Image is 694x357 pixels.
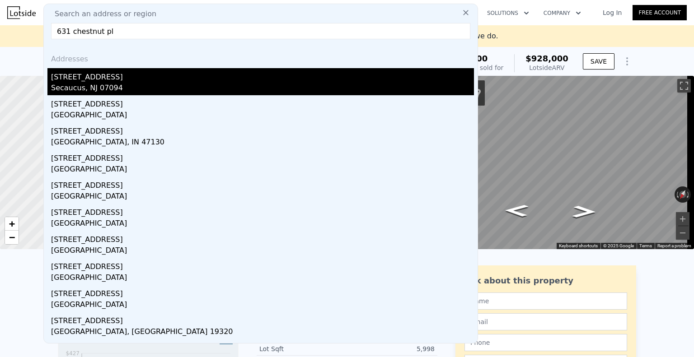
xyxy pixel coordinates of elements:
[47,9,156,19] span: Search an address or region
[676,212,689,226] button: Zoom in
[413,76,694,249] div: Street View
[51,137,474,149] div: [GEOGRAPHIC_DATA], IN 47130
[686,186,691,203] button: Rotate clockwise
[633,5,687,20] a: Free Account
[525,63,568,72] div: Lotside ARV
[677,79,691,93] button: Toggle fullscreen view
[51,218,474,231] div: [GEOGRAPHIC_DATA]
[5,217,19,231] a: Zoom in
[603,243,634,248] span: © 2025 Google
[475,88,481,98] a: Show location on map
[657,243,691,248] a: Report a problem
[480,5,536,21] button: Solutions
[639,243,652,248] a: Terms (opens in new tab)
[675,186,680,203] button: Rotate counterclockwise
[51,258,474,272] div: [STREET_ADDRESS]
[536,5,588,21] button: Company
[675,186,689,204] button: Reset the view
[5,231,19,244] a: Zoom out
[51,176,474,191] div: [STREET_ADDRESS]
[51,272,474,285] div: [GEOGRAPHIC_DATA]
[51,191,474,204] div: [GEOGRAPHIC_DATA]
[9,218,15,229] span: +
[51,23,470,39] input: Enter an address, city, region, neighborhood or zip code
[7,6,36,19] img: Lotside
[464,274,627,287] div: Ask about this property
[259,344,347,353] div: Lot Sqft
[51,110,474,122] div: [GEOGRAPHIC_DATA]
[495,202,538,220] path: Go Northeast, Chestnut Ct
[563,203,606,221] path: Go Southwest, Chestnut Ct
[51,68,474,83] div: [STREET_ADDRESS]
[47,46,474,68] div: Addresses
[51,204,474,218] div: [STREET_ADDRESS]
[347,344,435,353] div: 5,998
[464,292,627,310] input: Name
[559,243,598,249] button: Keyboard shortcuts
[592,8,633,17] a: Log In
[9,232,15,243] span: −
[66,350,80,357] tspan: $427
[464,313,627,330] input: Email
[51,95,474,110] div: [STREET_ADDRESS]
[51,312,474,326] div: [STREET_ADDRESS]
[51,122,474,137] div: [STREET_ADDRESS]
[51,83,474,95] div: Secaucus, NJ 07094
[618,52,636,70] button: Show Options
[51,231,474,245] div: [STREET_ADDRESS]
[676,226,689,240] button: Zoom out
[51,299,474,312] div: [GEOGRAPHIC_DATA]
[51,245,474,258] div: [GEOGRAPHIC_DATA]
[525,54,568,63] span: $928,000
[413,76,694,249] div: Map
[583,53,614,70] button: SAVE
[51,164,474,176] div: [GEOGRAPHIC_DATA]
[51,149,474,164] div: [STREET_ADDRESS]
[51,326,474,339] div: [GEOGRAPHIC_DATA], [GEOGRAPHIC_DATA] 19320
[464,334,627,351] input: Phone
[51,285,474,299] div: [STREET_ADDRESS]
